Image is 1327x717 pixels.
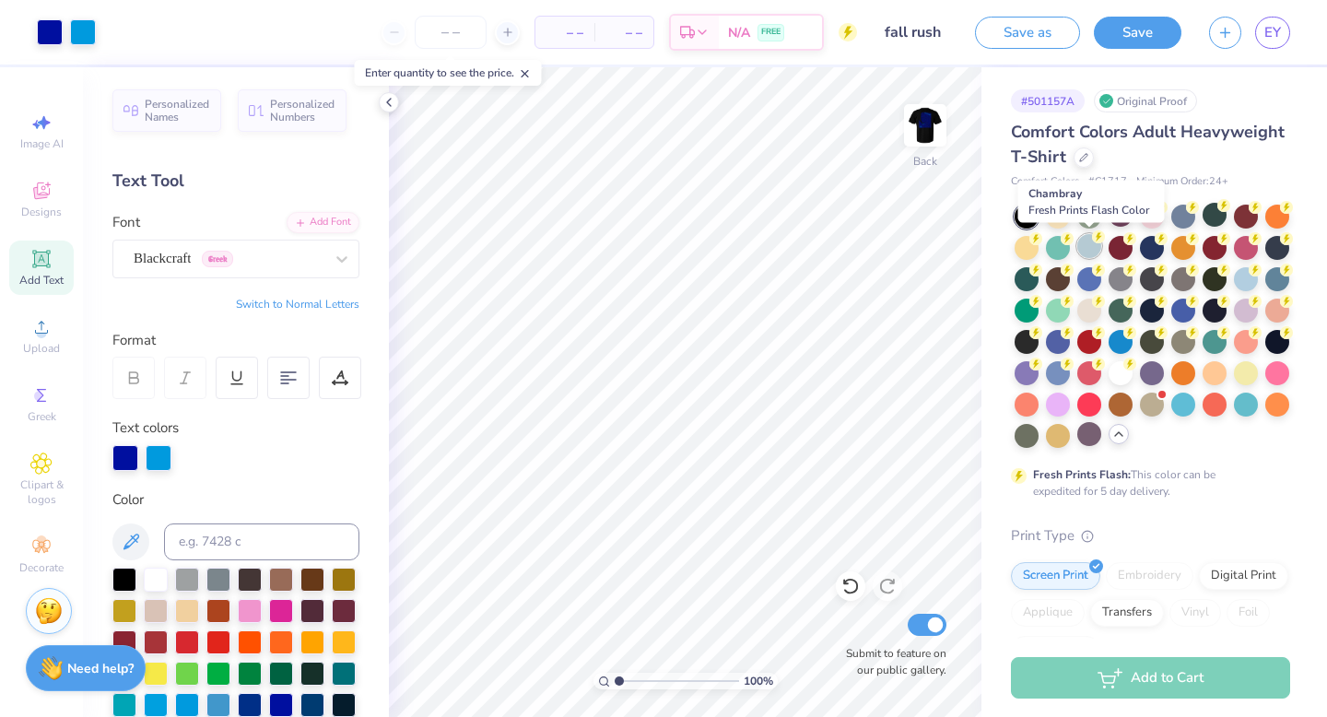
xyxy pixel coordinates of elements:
[836,645,946,678] label: Submit to feature on our public gallery.
[415,16,487,49] input: – –
[112,330,361,351] div: Format
[19,273,64,288] span: Add Text
[270,98,335,123] span: Personalized Numbers
[67,660,134,677] strong: Need help?
[546,23,583,42] span: – –
[145,98,210,123] span: Personalized Names
[744,673,773,689] span: 100 %
[1011,174,1079,190] span: Comfort Colors
[913,153,937,170] div: Back
[728,23,750,42] span: N/A
[1011,562,1100,590] div: Screen Print
[112,212,140,233] label: Font
[1106,562,1193,590] div: Embroidery
[287,212,359,233] div: Add Font
[1169,599,1221,627] div: Vinyl
[112,169,359,194] div: Text Tool
[1018,181,1165,223] div: Chambray
[19,560,64,575] span: Decorate
[28,409,56,424] span: Greek
[1033,467,1131,482] strong: Fresh Prints Flash:
[761,26,781,39] span: FREE
[871,14,961,51] input: Untitled Design
[1255,17,1290,49] a: EY
[975,17,1080,49] button: Save as
[21,205,62,219] span: Designs
[1094,17,1181,49] button: Save
[1199,562,1288,590] div: Digital Print
[1264,22,1281,43] span: EY
[9,477,74,507] span: Clipart & logos
[1090,599,1164,627] div: Transfers
[355,60,542,86] div: Enter quantity to see the price.
[907,107,944,144] img: Back
[20,136,64,151] span: Image AI
[1011,121,1285,168] span: Comfort Colors Adult Heavyweight T-Shirt
[112,489,359,511] div: Color
[164,523,359,560] input: e.g. 7428 c
[1011,525,1290,547] div: Print Type
[1094,89,1197,112] div: Original Proof
[23,341,60,356] span: Upload
[1011,599,1085,627] div: Applique
[1033,466,1260,500] div: This color can be expedited for 5 day delivery.
[1227,599,1270,627] div: Foil
[112,417,179,439] label: Text colors
[1028,203,1149,217] span: Fresh Prints Flash Color
[605,23,642,42] span: – –
[236,297,359,311] button: Switch to Normal Letters
[1136,174,1228,190] span: Minimum Order: 24 +
[1011,636,1100,664] div: Rhinestones
[1011,89,1085,112] div: # 501157A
